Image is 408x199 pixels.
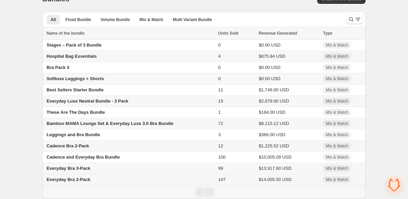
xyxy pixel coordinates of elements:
[218,143,223,148] span: 12
[259,42,280,48] span: $0.00 USD
[326,177,348,182] span: Mix & Match
[47,155,120,160] span: Cadence and Everyday Bra Bundle
[47,143,89,148] span: Cadence Bra 2-Pack
[326,110,348,115] span: Mix & Match
[218,155,226,160] span: 100
[65,17,91,22] span: Fixed Bundle
[218,65,221,70] span: 0
[259,177,291,182] span: $14,005.50 USD
[218,166,223,171] span: 99
[259,98,289,104] span: $2,679.00 USD
[139,17,163,22] span: Mix & Match
[47,177,90,182] span: Everyday Bra 2-Pack
[259,30,304,37] button: Revenue Generated
[326,76,348,82] span: Mix & Match
[218,98,223,104] span: 19
[326,155,348,160] span: Mix & Match
[259,110,285,115] span: $184.00 USD
[259,87,289,92] span: $1,749.00 USD
[47,30,214,37] div: Name of the bundle
[326,143,348,149] span: Mix & Match
[218,30,245,37] button: Units Sold
[385,176,403,194] div: Open chat
[51,17,56,22] span: All
[47,42,102,48] span: Stages – Pack of 3 Bundle
[47,110,105,115] span: These Are The Days Bundle
[326,132,348,138] span: Mix & Match
[326,98,348,104] span: Mix & Match
[259,65,280,70] span: $0.00 USD
[218,76,221,81] span: 0
[47,76,104,81] span: Softluxe Leggings + Shorts
[326,87,348,93] span: Mix & Match
[326,54,348,59] span: Mix & Match
[47,54,97,59] span: Hospital Bag Essentials
[47,121,173,126] span: Bamboo MAMA Lounge Set & Everyday Luxe 3.0 Bra Bundle
[259,121,289,126] span: $8,115.12 USD
[259,76,280,81] span: $0.00 USD
[218,54,221,59] span: 4
[101,17,130,22] span: Volume Bundle
[259,30,297,37] span: Revenue Generated
[218,30,238,37] span: Units Sold
[47,166,90,171] span: Everyday Bra 3-Pack
[218,121,223,126] span: 72
[259,155,291,160] span: $10,005.09 USD
[218,42,221,48] span: 0
[218,132,221,137] span: 3
[218,177,226,182] span: 147
[47,65,69,70] span: Bra Pack 3
[259,143,289,148] span: $1,225.52 USD
[218,87,223,92] span: 11
[326,121,348,126] span: Mix & Match
[47,87,104,92] span: Best Sellers Starter Bundle
[47,98,129,104] span: Everyday Luxe Neutral Bundle - 3 Pack
[326,42,348,48] span: Mix & Match
[259,132,285,137] span: $366.00 USD
[259,166,291,171] span: $13,917.60 USD
[218,110,221,115] span: 1
[323,30,361,37] div: Type
[42,185,365,199] nav: Pagination
[346,15,363,24] button: Search and filter results
[47,132,100,137] span: Leggings and Bra Bundle
[326,65,348,70] span: Mix & Match
[259,54,285,59] span: $675.84 USD
[173,17,212,22] span: Multi Variant Bundle
[326,166,348,171] span: Mix & Match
